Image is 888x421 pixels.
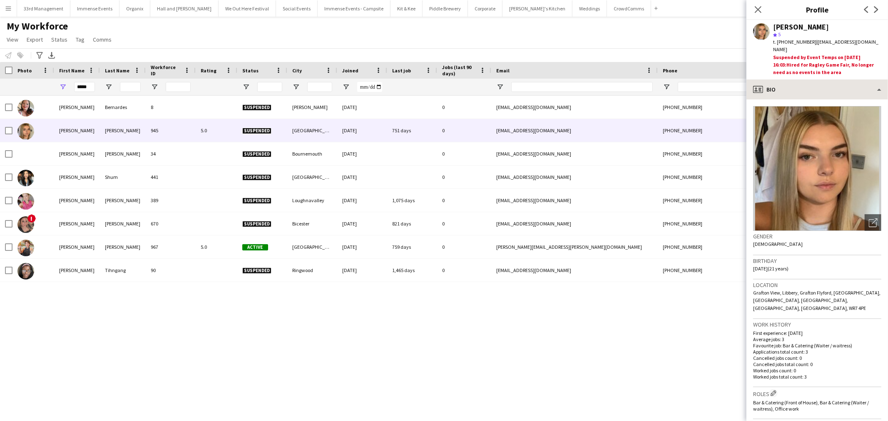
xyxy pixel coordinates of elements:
div: Suspended by Event Temps on [DATE] 16:03: [773,54,881,77]
img: Sarah Woolfe [17,240,34,256]
span: Active [242,244,268,250]
span: Email [496,67,510,74]
div: [PHONE_NUMBER] [658,96,764,119]
h3: Work history [753,321,881,328]
div: 8 [146,96,196,119]
div: Tihngang [100,259,146,282]
div: 5.0 [196,119,237,142]
p: Cancelled jobs total count: 0 [753,361,881,367]
div: [EMAIL_ADDRESS][DOMAIN_NAME] [491,212,658,235]
input: Phone Filter Input [678,82,759,92]
button: Open Filter Menu [342,83,350,91]
div: 5.0 [196,235,237,258]
span: | [EMAIL_ADDRESS][DOMAIN_NAME] [773,39,878,52]
div: [PERSON_NAME] [54,189,100,212]
span: View [7,36,18,43]
button: [PERSON_NAME]'s Kitchen [502,0,572,17]
div: [PERSON_NAME] [54,119,100,142]
div: [DATE] [337,235,387,258]
img: Sarah Shum [17,170,34,186]
div: [DATE] [337,189,387,212]
button: Open Filter Menu [496,83,504,91]
button: Immense Events - Campsite [318,0,391,17]
div: [PERSON_NAME] [100,189,146,212]
input: Last Name Filter Input [120,82,141,92]
button: Weddings [572,0,607,17]
div: [PERSON_NAME] [54,142,100,165]
p: Cancelled jobs count: 0 [753,355,881,361]
span: Photo [17,67,32,74]
div: [PERSON_NAME] [100,212,146,235]
div: 821 days [387,212,437,235]
span: Suspended [242,128,271,134]
div: [GEOGRAPHIC_DATA] [287,235,337,258]
span: Export [27,36,43,43]
span: Status [51,36,67,43]
p: Favourite job: Bar & Catering (Waiter / waitress) [753,342,881,349]
span: Bar & Catering (Front of House), Bar & Catering (Waiter / waitress), Office work [753,399,869,412]
div: [EMAIL_ADDRESS][DOMAIN_NAME] [491,166,658,188]
span: [DEMOGRAPHIC_DATA] [753,241,803,247]
div: [PERSON_NAME] [287,96,337,119]
p: Worked jobs total count: 3 [753,374,881,380]
div: Shum [100,166,146,188]
input: City Filter Input [307,82,332,92]
input: Email Filter Input [511,82,653,92]
span: Grafton View, Libbery, Grafton Flyford, [GEOGRAPHIC_DATA], [GEOGRAPHIC_DATA], [GEOGRAPHIC_DATA], ... [753,290,881,311]
div: [DATE] [337,119,387,142]
button: Open Filter Menu [292,83,300,91]
div: [PERSON_NAME] [773,23,829,31]
span: 5 [778,31,781,37]
div: 0 [437,212,491,235]
div: [PERSON_NAME] [54,212,100,235]
div: [PERSON_NAME] [54,259,100,282]
div: [GEOGRAPHIC_DATA] [287,166,337,188]
div: Ringwood [287,259,337,282]
button: Hall and [PERSON_NAME] [150,0,219,17]
p: Worked jobs count: 0 [753,367,881,374]
img: Sarah Wilson [17,216,34,233]
div: [PHONE_NUMBER] [658,142,764,165]
div: Open photos pop-in [865,214,881,231]
button: Piddle Brewery [423,0,468,17]
div: [DATE] [337,96,387,119]
span: Last job [392,67,411,74]
div: Bio [746,79,888,99]
div: 751 days [387,119,437,142]
button: Immense Events [70,0,119,17]
div: [PERSON_NAME] [100,142,146,165]
button: Open Filter Menu [59,83,67,91]
div: 759 days [387,235,437,258]
div: 945 [146,119,196,142]
div: 0 [437,189,491,212]
span: [DATE] (21 years) [753,265,789,272]
span: Suspended [242,151,271,157]
div: [PERSON_NAME] [100,119,146,142]
button: Corporate [468,0,502,17]
button: We Out Here Festival [219,0,276,17]
span: Rating [201,67,216,74]
input: Joined Filter Input [357,82,382,92]
div: Bicester [287,212,337,235]
button: Open Filter Menu [151,83,158,91]
button: Open Filter Menu [105,83,112,91]
h3: Gender [753,233,881,240]
div: Bernardes [100,96,146,119]
span: Suspended [242,198,271,204]
div: [PERSON_NAME] [54,166,100,188]
div: 441 [146,166,196,188]
span: Joined [342,67,358,74]
div: [EMAIL_ADDRESS][DOMAIN_NAME] [491,119,658,142]
div: 0 [437,235,491,258]
a: Status [48,34,71,45]
span: Suspended [242,174,271,181]
button: Kit & Kee [391,0,423,17]
input: First Name Filter Input [74,82,95,92]
div: [EMAIL_ADDRESS][DOMAIN_NAME] [491,96,658,119]
button: Organix [119,0,150,17]
h3: Roles [753,389,881,398]
span: Hired for Ragley Game Fair, No longer need as no events in the area [773,62,874,75]
span: Tag [76,36,85,43]
button: CrowdComms [607,0,651,17]
div: 967 [146,235,196,258]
